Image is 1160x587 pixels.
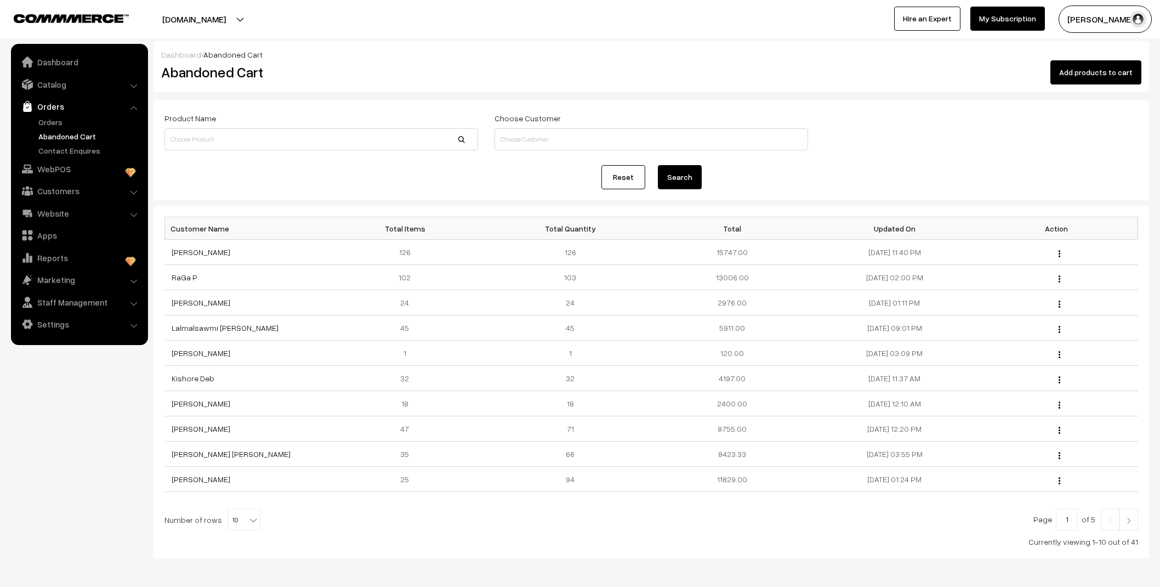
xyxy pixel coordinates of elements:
img: Menu [1059,477,1060,484]
td: [DATE] 01:24 PM [814,467,976,492]
th: Total Quantity [489,217,651,240]
td: [DATE] 01:11 PM [814,290,976,315]
th: Customer Name [165,217,327,240]
button: [DOMAIN_NAME] [124,5,264,33]
div: / [161,49,1141,60]
td: 47 [327,416,489,442]
a: Orders [36,116,144,128]
td: 8755.00 [651,416,814,442]
img: Menu [1059,452,1060,459]
td: 45 [489,315,651,341]
td: [DATE] 12:20 PM [814,416,976,442]
a: [PERSON_NAME] [172,348,230,358]
a: Apps [14,225,144,245]
a: Hire an Expert [894,7,960,31]
img: Menu [1059,301,1060,308]
td: 24 [489,290,651,315]
img: Menu [1059,326,1060,333]
td: [DATE] 12:10 AM [814,391,976,416]
a: [PERSON_NAME] [172,424,230,433]
img: Menu [1059,250,1060,257]
a: Customers [14,181,144,201]
a: WebPOS [14,159,144,179]
a: Lalmalsawmi [PERSON_NAME] [172,323,278,332]
img: user [1130,11,1146,27]
a: Reports [14,248,144,268]
span: Page [1033,515,1052,524]
td: 8423.33 [651,442,814,467]
a: Dashboard [161,50,201,59]
a: My Subscription [970,7,1045,31]
td: 15747.00 [651,240,814,265]
td: 66 [489,442,651,467]
a: [PERSON_NAME] [172,399,230,408]
a: Settings [14,314,144,334]
a: Kishore Deb [172,374,214,383]
td: 18 [327,391,489,416]
td: 11829.00 [651,467,814,492]
input: Choose Customer [494,128,808,150]
a: RaGa P [172,273,197,282]
span: of 5 [1082,515,1095,524]
img: Menu [1059,275,1060,283]
a: Reset [601,165,645,189]
a: Catalog [14,75,144,94]
th: Updated On [814,217,976,240]
a: Contact Enquires [36,145,144,156]
th: Total Items [327,217,489,240]
td: [DATE] 03:55 PM [814,442,976,467]
td: 2976.00 [651,290,814,315]
label: Product Name [164,112,216,124]
a: [PERSON_NAME] [PERSON_NAME] [172,449,291,459]
th: Action [976,217,1138,240]
a: Dashboard [14,52,144,72]
td: 126 [327,240,489,265]
th: Total [651,217,814,240]
td: 1 [327,341,489,366]
td: 94 [489,467,651,492]
td: [DATE] 11:40 PM [814,240,976,265]
td: 126 [489,240,651,265]
span: Abandoned Cart [203,50,263,59]
td: 103 [489,265,651,290]
td: 32 [327,366,489,391]
img: COMMMERCE [14,14,129,22]
span: 10 [228,509,260,530]
span: Number of rows [164,514,222,526]
td: [DATE] 11:37 AM [814,366,976,391]
img: Right [1124,517,1134,524]
h2: Abandoned Cart [161,64,477,81]
input: Choose Product [164,128,478,150]
img: Left [1105,517,1115,524]
a: Website [14,204,144,223]
td: 120.00 [651,341,814,366]
td: 45 [327,315,489,341]
div: Currently viewing 1-10 out of 41 [164,536,1138,548]
a: [PERSON_NAME] [172,475,230,484]
img: Menu [1059,402,1060,409]
td: 24 [327,290,489,315]
a: Marketing [14,270,144,290]
a: Abandoned Cart [36,131,144,142]
a: COMMMERCE [14,11,110,24]
td: 13006.00 [651,265,814,290]
img: Menu [1059,427,1060,434]
td: 71 [489,416,651,442]
label: Choose Customer [494,112,561,124]
button: Add products to cart [1050,60,1141,84]
a: [PERSON_NAME] [172,298,230,307]
td: 32 [489,366,651,391]
img: Menu [1059,376,1060,383]
td: [DATE] 03:09 PM [814,341,976,366]
td: 18 [489,391,651,416]
td: 35 [327,442,489,467]
td: [DATE] 02:00 PM [814,265,976,290]
button: Search [658,165,702,189]
td: 1 [489,341,651,366]
a: Orders [14,97,144,116]
a: Staff Management [14,292,144,312]
td: 102 [327,265,489,290]
td: 2400.00 [651,391,814,416]
a: [PERSON_NAME] [172,247,230,257]
td: 5911.00 [651,315,814,341]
